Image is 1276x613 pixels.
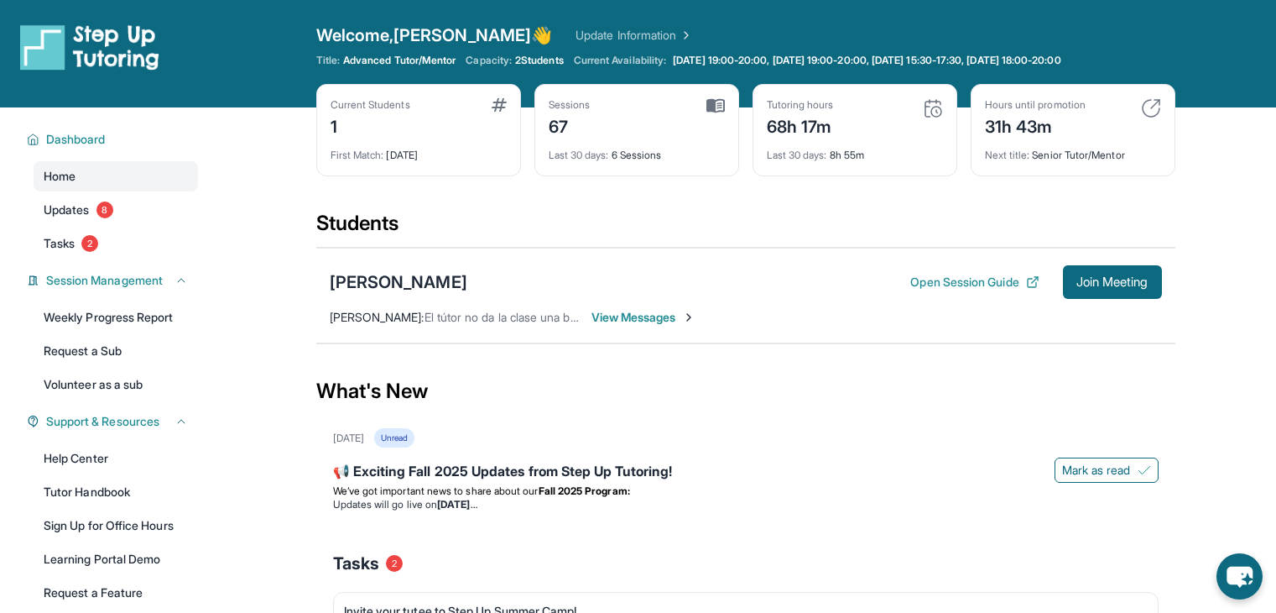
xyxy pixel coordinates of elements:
[1076,277,1148,287] span: Join Meeting
[767,98,834,112] div: Tutoring hours
[316,354,1175,428] div: What's New
[44,235,75,252] span: Tasks
[39,272,188,289] button: Session Management
[706,98,725,113] img: card
[910,274,1039,291] button: Open Session Guide
[343,54,456,67] span: Advanced Tutor/Mentor
[333,498,1159,511] li: Updates will go live on
[81,235,98,252] span: 2
[330,310,424,324] span: [PERSON_NAME] :
[44,168,76,185] span: Home
[386,555,403,572] span: 2
[46,272,163,289] span: Session Management
[96,202,113,218] span: 8
[331,139,507,162] div: [DATE]
[923,98,943,118] img: card
[1138,464,1151,477] img: Mark as read
[985,139,1161,162] div: Senior Tutor/Mentor
[676,27,693,44] img: Chevron Right
[34,195,198,225] a: Updates8
[767,112,834,139] div: 68h 17m
[985,112,1086,139] div: 31h 43m
[34,302,198,333] a: Weekly Progress Report
[437,498,477,511] strong: [DATE]
[682,311,695,324] img: Chevron-Right
[549,98,591,112] div: Sessions
[515,54,564,67] span: 2 Students
[34,544,198,574] a: Learning Portal Demo
[331,112,410,139] div: 1
[574,54,666,67] span: Current Availability:
[549,139,725,162] div: 6 Sessions
[767,149,827,161] span: Last 30 days :
[576,27,693,44] a: Update Information
[374,428,414,448] div: Unread
[316,54,340,67] span: Title:
[1216,553,1263,600] button: chat-button
[34,443,198,474] a: Help Center
[20,24,159,71] img: logo
[34,369,198,400] a: Volunteer as a sub
[316,24,553,47] span: Welcome, [PERSON_NAME] 👋
[34,578,198,608] a: Request a Feature
[333,432,364,445] div: [DATE]
[1141,98,1161,118] img: card
[331,98,410,112] div: Current Students
[333,461,1159,485] div: 📢 Exciting Fall 2025 Updates from Step Up Tutoring!
[34,336,198,366] a: Request a Sub
[985,149,1030,161] span: Next title :
[34,477,198,507] a: Tutor Handbook
[46,131,106,148] span: Dashboard
[492,98,507,112] img: card
[985,98,1086,112] div: Hours until promotion
[549,112,591,139] div: 67
[466,54,512,67] span: Capacity:
[333,552,379,575] span: Tasks
[331,149,384,161] span: First Match :
[1063,265,1162,299] button: Join Meeting
[539,485,630,497] strong: Fall 2025 Program:
[46,413,159,430] span: Support & Resources
[669,54,1064,67] a: [DATE] 19:00-20:00, [DATE] 19:00-20:00, [DATE] 15:30-17:30, [DATE] 18:00-20:00
[39,413,188,430] button: Support & Resources
[39,131,188,148] button: Dashboard
[34,511,198,541] a: Sign Up for Office Hours
[34,161,198,191] a: Home
[333,485,539,497] span: We’ve got important news to share about our
[316,210,1175,247] div: Students
[591,309,696,326] span: View Messages
[1055,458,1159,483] button: Mark as read
[1062,462,1131,479] span: Mark as read
[549,149,609,161] span: Last 30 days :
[44,202,90,218] span: Updates
[673,54,1060,67] span: [DATE] 19:00-20:00, [DATE] 19:00-20:00, [DATE] 15:30-17:30, [DATE] 18:00-20:00
[767,139,943,162] div: 8h 55m
[330,270,467,294] div: [PERSON_NAME]
[34,228,198,259] a: Tasks2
